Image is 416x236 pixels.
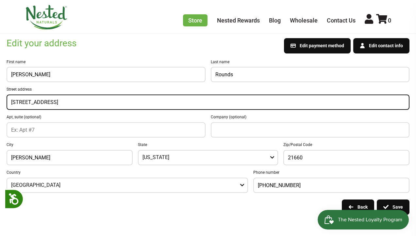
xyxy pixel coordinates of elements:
[348,204,354,210] svg: Back
[7,38,279,49] h2: Edit your address
[388,17,391,24] span: 0
[11,127,201,133] input: Ex: Apt #7
[7,170,248,175] div: Country
[7,87,409,92] div: Street address
[377,199,409,215] button: Save
[217,17,260,24] a: Nested Rewards
[11,71,201,78] input: Ex: John
[11,155,128,161] input: Ex: San Francisco
[360,43,365,48] svg: Edit contact info
[7,60,206,65] div: First name
[253,170,409,175] div: Phone number
[342,205,374,211] a: Back
[183,14,208,26] a: Store
[211,60,410,65] div: Last name
[327,17,356,24] a: Contact Us
[284,38,351,53] button: Edit payment method
[318,210,409,229] iframe: Button to open loyalty program pop-up
[240,183,244,187] svg: Open
[270,155,274,159] svg: Open
[215,71,405,78] input: Ex: Smith
[376,17,391,24] a: 0
[353,43,409,50] a: Edit contact info
[7,115,206,120] div: Apt, suite (optional)
[269,17,281,24] a: Blog
[11,99,405,105] input: Ex: 123 Main St.
[353,38,409,53] button: Edit contact info
[283,143,409,147] div: Zip/Postal Code
[211,115,410,120] div: Company (optional)
[258,182,405,188] input: Phone number
[291,43,296,48] svg: Edit payment method
[288,155,405,161] input: Ex: 90000
[383,204,389,210] svg: Save
[7,143,133,147] div: City
[138,143,278,147] div: State
[342,199,374,215] button: Back
[290,17,318,24] a: Wholesale
[25,5,68,30] img: Nested Naturals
